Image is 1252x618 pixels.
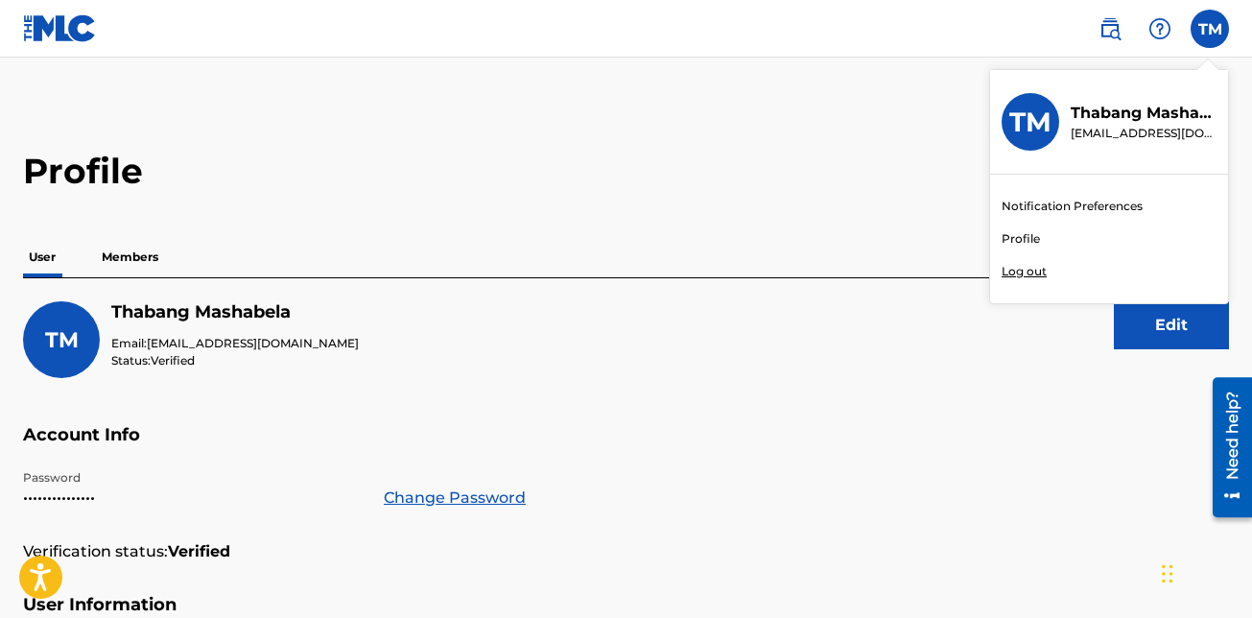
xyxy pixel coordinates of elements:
p: Thabang Mashabela [1071,102,1217,125]
p: Email: [111,335,359,352]
p: User [23,237,61,277]
span: [EMAIL_ADDRESS][DOMAIN_NAME] [147,336,359,350]
p: Status: [111,352,359,369]
div: Help [1141,10,1179,48]
p: Verification status: [23,540,168,563]
h3: TM [1009,106,1051,139]
div: User Menu [1191,10,1229,48]
span: Verified [151,353,195,368]
p: Members [96,237,164,277]
p: ••••••••••••••• [23,487,361,510]
span: TM [1198,18,1222,41]
h5: Thabang Mashabela [111,301,359,323]
img: MLC Logo [23,14,97,42]
img: help [1148,17,1171,40]
div: Drag [1162,545,1173,603]
button: Edit [1114,301,1229,349]
h2: Profile [23,150,1229,193]
iframe: Resource Center [1198,370,1252,525]
p: thabangmashabela14@gmail.com [1071,125,1217,142]
span: TM [45,327,79,353]
iframe: Chat Widget [1156,526,1252,618]
a: Change Password [384,487,526,510]
h5: Account Info [23,424,1229,469]
a: Public Search [1091,10,1129,48]
p: Password [23,469,361,487]
img: search [1098,17,1122,40]
strong: Verified [168,540,230,563]
p: Log out [1002,263,1047,280]
a: Profile [1002,230,1040,248]
a: Notification Preferences [1002,198,1143,215]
